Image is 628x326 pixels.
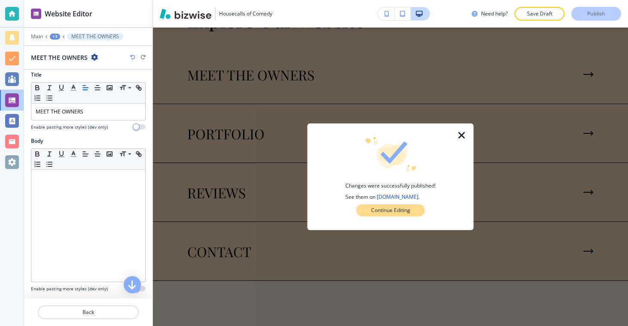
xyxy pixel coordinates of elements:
h2: MEET THE OWNERS [31,53,88,62]
h2: Title [31,71,42,79]
p: Back [39,308,138,316]
button: Housecalls of Comedy [160,7,272,20]
button: Save Draft [515,7,564,21]
p: Save Draft [526,10,553,18]
img: icon [364,137,417,172]
button: Continue Editing [357,204,425,216]
img: editor icon [31,9,41,19]
h2: Body [31,137,43,145]
img: Bizwise Logo [160,9,211,19]
button: MEET THE OWNERS [67,33,123,40]
p: MEET THE OWNERS [71,34,119,40]
button: Back [38,305,139,319]
h4: Enable pasting more styles (dev only) [31,124,108,130]
button: Main [31,34,43,40]
h4: Enable pasting more styles (dev only) [31,286,108,292]
h4: Changes were successfully published! See them on . [345,182,436,201]
a: [DOMAIN_NAME] [377,193,418,200]
h2: Website Editor [45,9,92,19]
p: MEET THE OWNERS [36,108,141,116]
h3: Need help? [481,10,508,18]
button: +3 [50,34,60,40]
h3: Housecalls of Comedy [219,10,272,18]
p: Continue Editing [371,206,410,214]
